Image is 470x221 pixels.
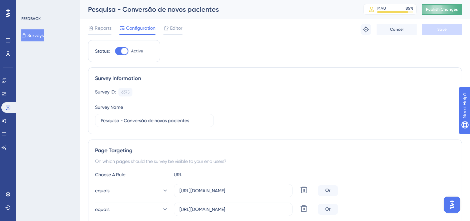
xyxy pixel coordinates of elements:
span: Editor [170,24,182,32]
span: Save [437,27,447,32]
input: yourwebsite.com/path [179,206,287,213]
div: Survey ID: [95,88,116,96]
iframe: UserGuiding AI Assistant Launcher [442,195,462,215]
div: FEEDBACK [21,16,41,21]
span: equals [95,187,109,195]
span: Publish Changes [426,7,458,12]
div: Or [318,185,338,196]
div: Survey Name [95,103,123,111]
input: yourwebsite.com/path [179,187,287,194]
span: Configuration [126,24,155,32]
span: Reports [95,24,111,32]
div: Survey Information [95,74,455,82]
div: Choose A Rule [95,171,168,179]
div: 6375 [121,89,129,95]
div: URL [174,171,247,179]
div: Status: [95,47,110,55]
span: Cancel [390,27,404,32]
button: Cancel [377,24,417,35]
div: Page Targeting [95,147,455,155]
button: equals [95,203,168,216]
button: equals [95,184,168,197]
div: On which pages should the survey be visible to your end users? [95,157,455,165]
div: MAU [377,6,386,11]
span: Active [131,48,143,54]
button: Publish Changes [422,4,462,15]
span: Need Help? [16,2,42,10]
button: Save [422,24,462,35]
button: Surveys [21,29,44,41]
span: equals [95,205,109,213]
input: Type your Survey name [101,117,208,124]
div: Pesquisa - Conversão de novos pacientes [88,5,347,14]
div: Or [318,204,338,215]
div: 85 % [406,6,413,11]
